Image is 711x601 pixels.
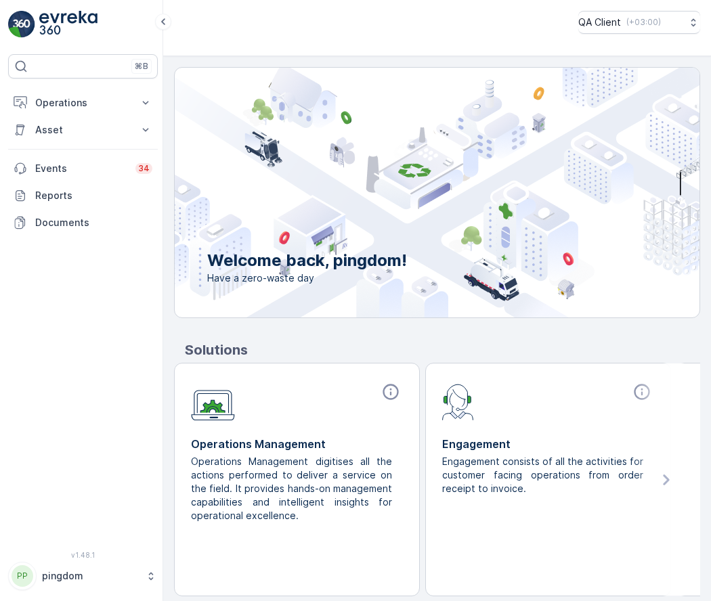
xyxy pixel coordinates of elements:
p: Asset [35,123,131,137]
p: Engagement [442,436,654,452]
img: logo [8,11,35,38]
p: Welcome back, pingdom! [207,250,407,271]
p: Operations Management digitises all the actions performed to deliver a service on the field. It p... [191,455,392,522]
button: Asset [8,116,158,143]
span: Have a zero-waste day [207,271,407,285]
p: Operations Management [191,436,403,452]
a: Events34 [8,155,158,182]
img: module-icon [442,382,474,420]
p: 34 [138,163,150,174]
div: PP [12,565,33,587]
p: Reports [35,189,152,202]
img: logo_light-DOdMpM7g.png [39,11,98,38]
p: Solutions [185,340,700,360]
a: Reports [8,182,158,209]
p: Documents [35,216,152,229]
p: pingdom [42,569,139,583]
button: QA Client(+03:00) [578,11,700,34]
span: v 1.48.1 [8,551,158,559]
p: Events [35,162,127,175]
p: Engagement consists of all the activities for customer facing operations from order receipt to in... [442,455,643,495]
p: ( +03:00 ) [626,17,661,28]
p: QA Client [578,16,621,29]
p: Operations [35,96,131,110]
p: ⌘B [135,61,148,72]
img: module-icon [191,382,235,421]
img: city illustration [114,68,699,317]
button: Operations [8,89,158,116]
a: Documents [8,209,158,236]
button: PPpingdom [8,562,158,590]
